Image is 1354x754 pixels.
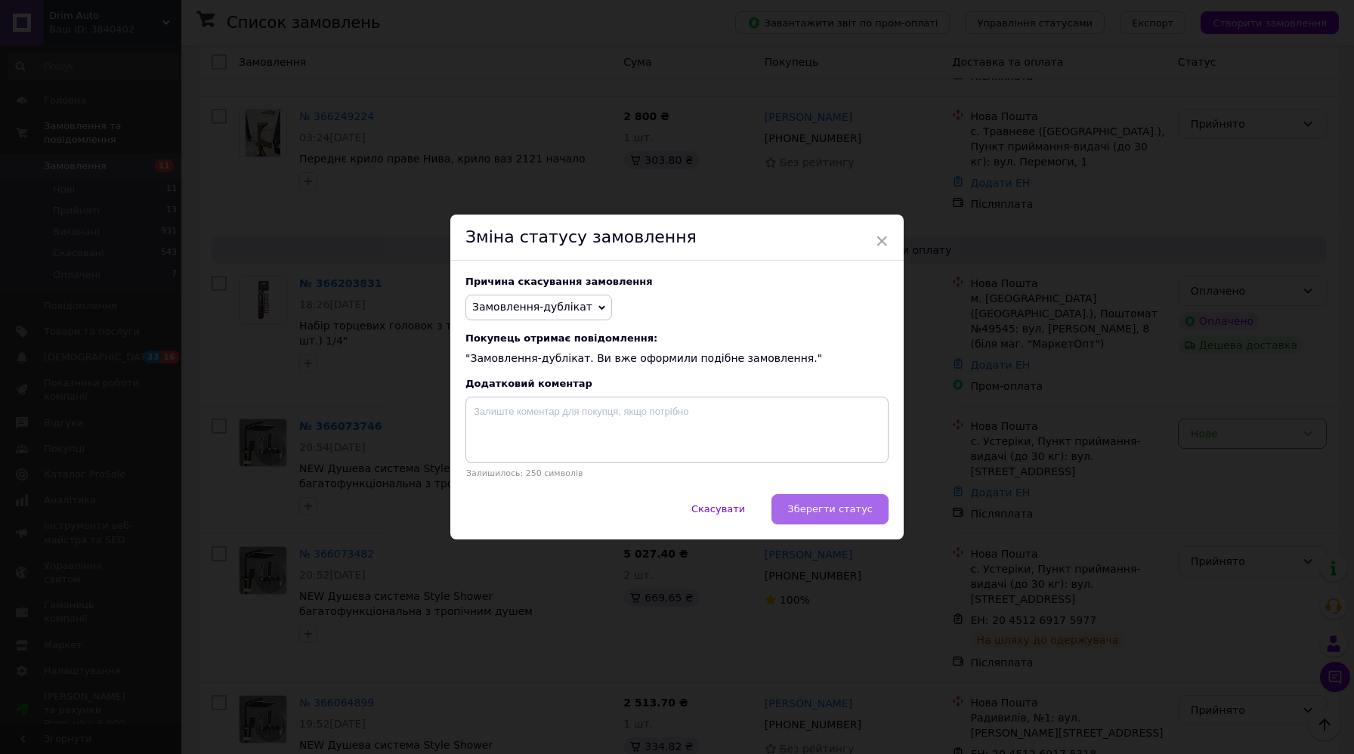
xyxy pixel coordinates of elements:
[691,503,745,515] span: Скасувати
[450,215,904,261] div: Зміна статусу замовлення
[465,378,889,389] div: Додатковий коментар
[787,503,873,515] span: Зберегти статус
[465,468,889,478] p: Залишилось: 250 символів
[472,301,592,313] span: Замовлення-дублікат
[771,494,889,524] button: Зберегти статус
[675,494,761,524] button: Скасувати
[465,332,889,366] div: "Замовлення-дублікат. Ви вже оформили подібне замовлення."
[465,332,889,344] span: Покупець отримає повідомлення:
[875,228,889,254] span: ×
[465,276,889,287] div: Причина скасування замовлення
